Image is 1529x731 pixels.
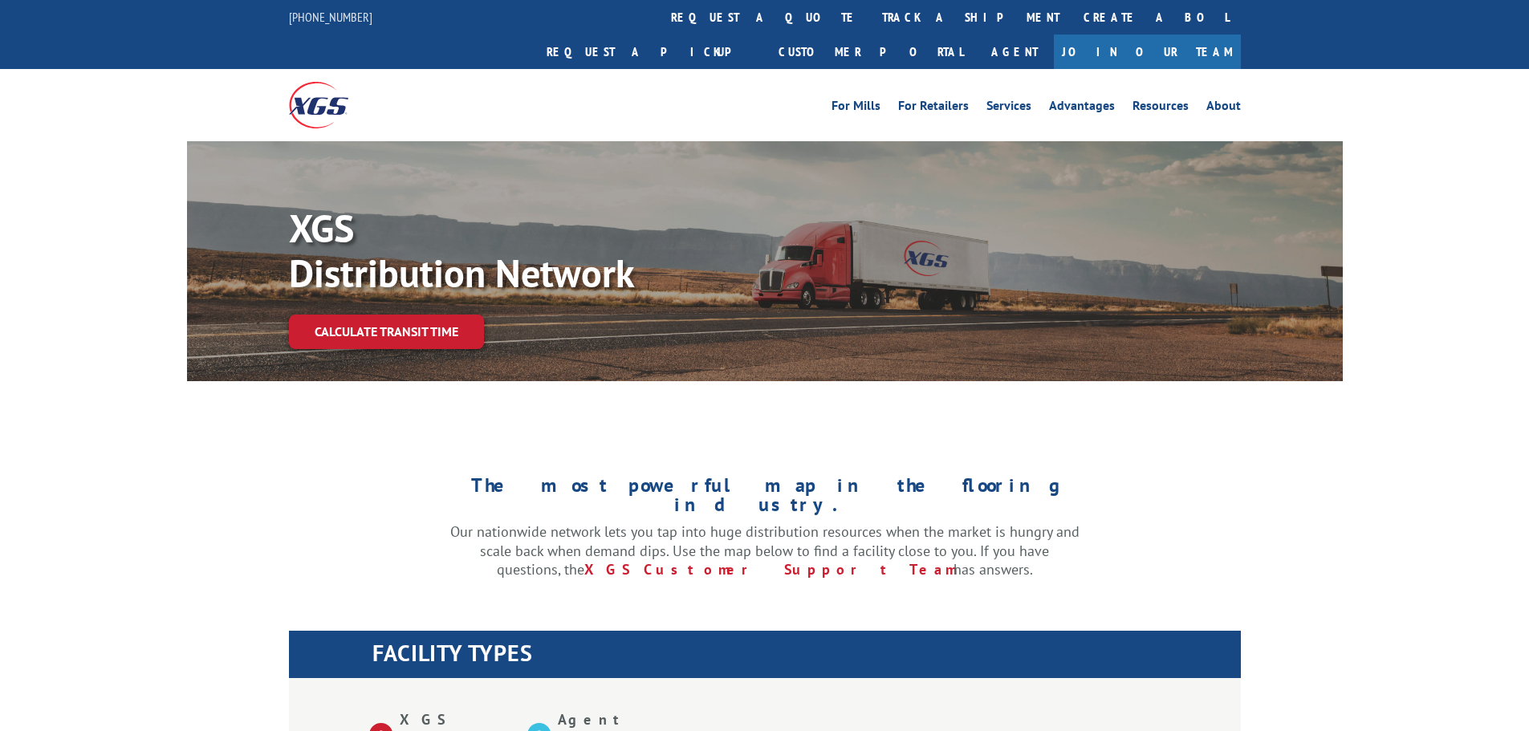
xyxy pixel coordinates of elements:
[1206,99,1241,117] a: About
[1133,99,1189,117] a: Resources
[289,9,372,25] a: [PHONE_NUMBER]
[986,99,1031,117] a: Services
[535,35,767,69] a: Request a pickup
[832,99,880,117] a: For Mills
[767,35,975,69] a: Customer Portal
[898,99,969,117] a: For Retailers
[1054,35,1241,69] a: Join Our Team
[289,205,771,295] p: XGS Distribution Network
[372,642,1241,672] h1: FACILITY TYPES
[450,476,1080,522] h1: The most powerful map in the flooring industry.
[450,522,1080,579] p: Our nationwide network lets you tap into huge distribution resources when the market is hungry an...
[975,35,1054,69] a: Agent
[584,560,954,579] a: XGS Customer Support Team
[1049,99,1115,117] a: Advantages
[289,315,484,349] a: Calculate transit time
